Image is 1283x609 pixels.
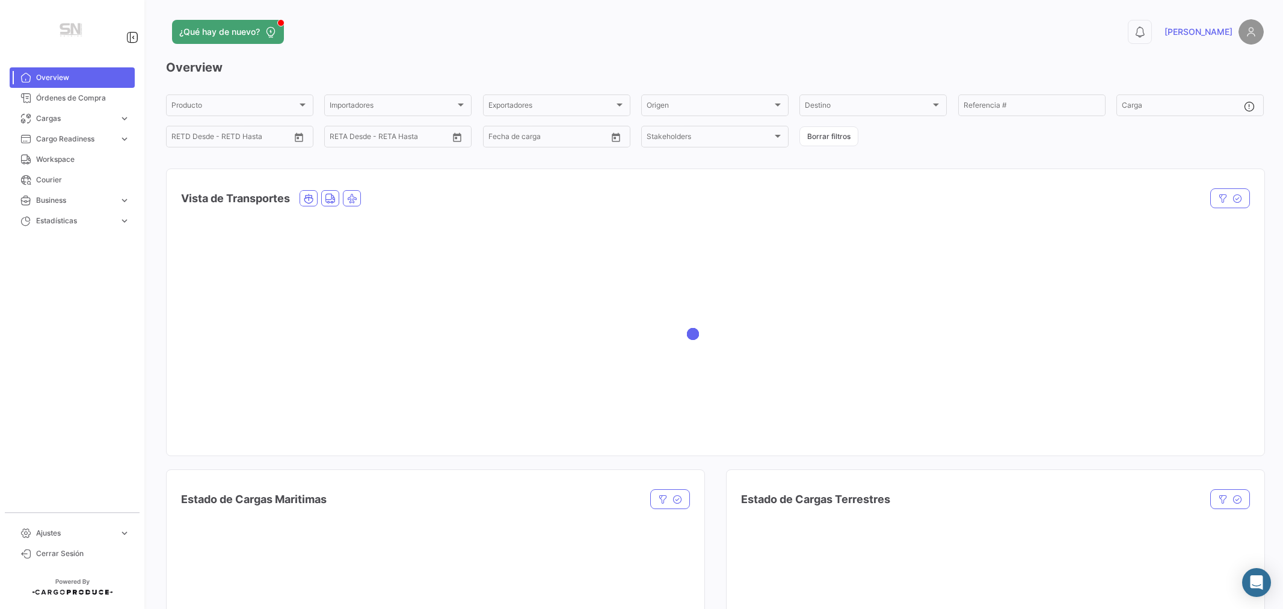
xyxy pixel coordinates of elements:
[805,103,931,111] span: Destino
[36,175,130,185] span: Courier
[1238,19,1264,45] img: placeholder-user.png
[10,88,135,108] a: Órdenes de Compra
[488,103,614,111] span: Exportadores
[119,528,130,539] span: expand_more
[741,491,890,508] h4: Estado de Cargas Terrestres
[42,14,102,48] img: Manufactura+Logo.png
[1165,26,1232,38] span: [PERSON_NAME]
[488,134,490,143] input: Desde
[647,103,772,111] span: Origen
[330,103,455,111] span: Importadores
[36,528,114,539] span: Ajustes
[343,191,360,206] button: Air
[36,548,130,559] span: Cerrar Sesión
[119,134,130,144] span: expand_more
[36,113,114,124] span: Cargas
[36,215,114,226] span: Estadísticas
[339,134,396,143] input: Hasta
[36,134,114,144] span: Cargo Readiness
[181,190,290,207] h4: Vista de Transportes
[607,128,625,146] button: Open calendar
[300,191,317,206] button: Ocean
[166,59,1264,76] h3: Overview
[448,128,466,146] button: Open calendar
[179,26,260,38] span: ¿Qué hay de nuevo?
[171,134,173,143] input: Desde
[36,72,130,83] span: Overview
[10,149,135,170] a: Workspace
[36,93,130,104] span: Órdenes de Compra
[119,113,130,124] span: expand_more
[322,191,339,206] button: Land
[647,134,772,143] span: Stakeholders
[10,67,135,88] a: Overview
[119,195,130,206] span: expand_more
[172,20,284,44] button: ¿Qué hay de nuevo?
[290,128,308,146] button: Open calendar
[181,134,238,143] input: Hasta
[330,134,331,143] input: Desde
[171,103,297,111] span: Producto
[10,170,135,190] a: Courier
[36,195,114,206] span: Business
[36,154,130,165] span: Workspace
[1242,568,1271,597] div: Abrir Intercom Messenger
[799,126,858,146] button: Borrar filtros
[181,491,327,508] h4: Estado de Cargas Maritimas
[498,134,555,143] input: Hasta
[119,215,130,226] span: expand_more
